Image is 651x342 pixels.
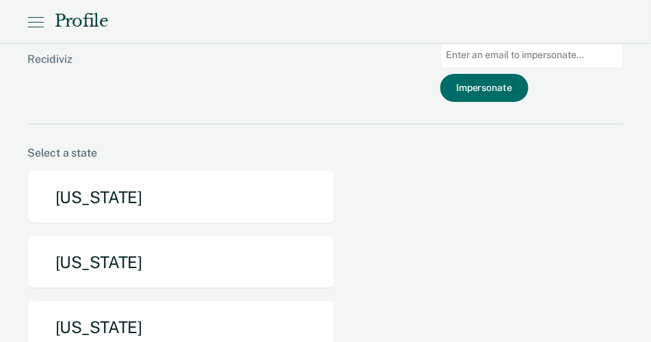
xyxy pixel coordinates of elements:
[55,12,108,31] div: Profile
[27,53,349,88] div: Recidiviz
[27,235,335,289] button: [US_STATE]
[27,146,624,159] div: Select a state
[27,170,335,224] button: [US_STATE]
[440,74,529,102] button: Impersonate
[440,42,624,68] input: Enter an email to impersonate...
